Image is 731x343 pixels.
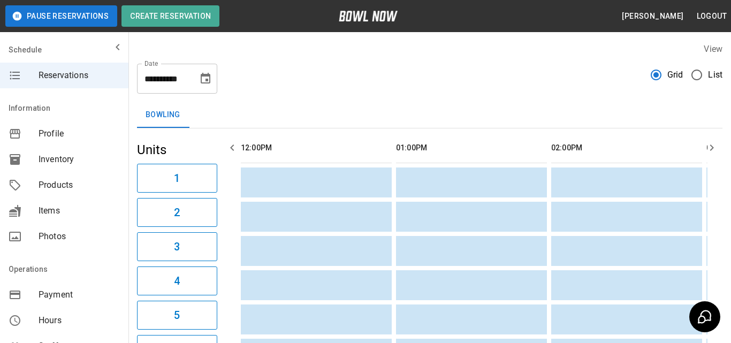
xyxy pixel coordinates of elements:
[708,68,722,81] span: List
[137,266,217,295] button: 4
[692,6,731,26] button: Logout
[5,5,117,27] button: Pause Reservations
[39,69,120,82] span: Reservations
[339,11,398,21] img: logo
[39,288,120,301] span: Payment
[137,102,189,128] button: Bowling
[137,141,217,158] h5: Units
[704,44,722,54] label: View
[174,170,180,187] h6: 1
[39,230,120,243] span: Photos
[174,272,180,289] h6: 4
[195,68,216,89] button: Choose date, selected date is Aug 30, 2025
[241,133,392,163] th: 12:00PM
[667,68,683,81] span: Grid
[137,301,217,330] button: 5
[137,102,722,128] div: inventory tabs
[618,6,688,26] button: [PERSON_NAME]
[121,5,219,27] button: Create Reservation
[174,204,180,221] h6: 2
[39,204,120,217] span: Items
[174,307,180,324] h6: 5
[396,133,547,163] th: 01:00PM
[39,153,120,166] span: Inventory
[174,238,180,255] h6: 3
[137,232,217,261] button: 3
[551,133,702,163] th: 02:00PM
[137,164,217,193] button: 1
[39,314,120,327] span: Hours
[137,198,217,227] button: 2
[39,179,120,192] span: Products
[39,127,120,140] span: Profile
